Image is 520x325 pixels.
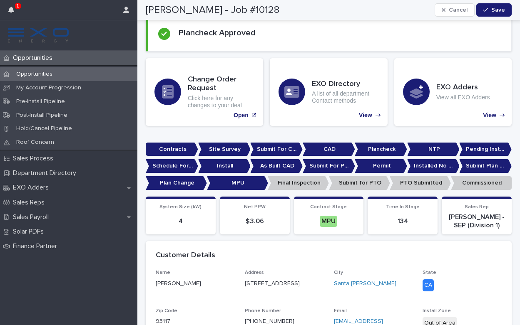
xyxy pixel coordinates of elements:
a: View [394,58,512,126]
span: Save [491,7,505,13]
span: Contract Stage [310,204,347,209]
p: [PERSON_NAME] [156,279,235,288]
p: Schedule For Install [146,159,198,173]
p: As Built CAD [250,159,303,173]
p: PTO Submitted [390,176,451,190]
span: State [423,270,436,275]
p: Solar PDFs [10,228,50,236]
p: Sales Reps [10,199,51,207]
span: Net PPW [244,204,266,209]
span: Email [334,308,347,313]
span: Phone Number [245,308,281,313]
div: CA [423,279,434,291]
h2: Customer Details [156,251,215,260]
p: MPU [207,176,268,190]
p: Permit [355,159,407,173]
p: Commissioned [451,176,512,190]
span: Cancel [449,7,468,13]
p: Hold/Cancel Pipeline [10,125,79,132]
p: Final Inspection [268,176,329,190]
a: Santa [PERSON_NAME] [334,279,396,288]
h2: Plancheck Approved [179,28,256,38]
p: Open [234,112,249,119]
p: EXO Adders [10,184,55,192]
p: Click here for any changes to your deal [188,95,254,109]
p: NTP [407,143,460,156]
h3: EXO Adders [436,83,490,92]
p: Submit Plan Change [459,159,512,173]
span: Time In Stage [386,204,420,209]
p: Pending Install Task [459,143,512,156]
p: Site Survey [198,143,251,156]
p: Post-Install Pipeline [10,112,74,119]
p: 134 [373,217,433,225]
p: A list of all department Contact methods [312,90,378,104]
span: System Size (kW) [159,204,202,209]
p: Opportunities [10,54,59,62]
p: [STREET_ADDRESS] [245,279,300,288]
p: Department Directory [10,169,83,177]
p: $ 3.06 [225,217,285,225]
p: My Account Progression [10,84,88,91]
p: View all EXO Adders [436,94,490,101]
p: Opportunities [10,71,59,78]
h3: Change Order Request [188,75,254,93]
p: Contracts [146,143,198,156]
span: Sales Rep [465,204,489,209]
p: Roof Concern [10,139,61,146]
div: MPU [320,216,337,227]
p: 4 [151,217,211,225]
p: Finance Partner [10,242,64,250]
p: Submit For Permit [303,159,355,173]
p: Submit For CAD [250,143,303,156]
a: [PHONE_NUMBER] [245,318,294,324]
div: 1 [8,5,19,20]
span: Name [156,270,170,275]
p: View [483,112,496,119]
p: Pre-Install Pipeline [10,98,72,105]
p: Submit for PTO [329,176,390,190]
a: Open [146,58,263,126]
p: Plancheck [355,143,407,156]
p: 1 [16,3,19,9]
p: Install [198,159,251,173]
button: Save [476,3,512,17]
p: View [359,112,372,119]
p: Sales Payroll [10,213,55,221]
img: FKS5r6ZBThi8E5hshIGi [7,27,70,44]
span: Zip Code [156,308,177,313]
h2: [PERSON_NAME] - Job #10128 [146,4,279,16]
span: Address [245,270,264,275]
p: CAD [303,143,355,156]
a: View [270,58,387,126]
button: Cancel [435,3,475,17]
span: City [334,270,343,275]
p: Installed No Permit [407,159,460,173]
p: [PERSON_NAME] - SEP (Division 1) [447,213,507,229]
p: Sales Process [10,155,60,162]
p: Plan Change [146,176,207,190]
span: Install Zone [423,308,451,313]
h3: EXO Directory [312,80,378,89]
